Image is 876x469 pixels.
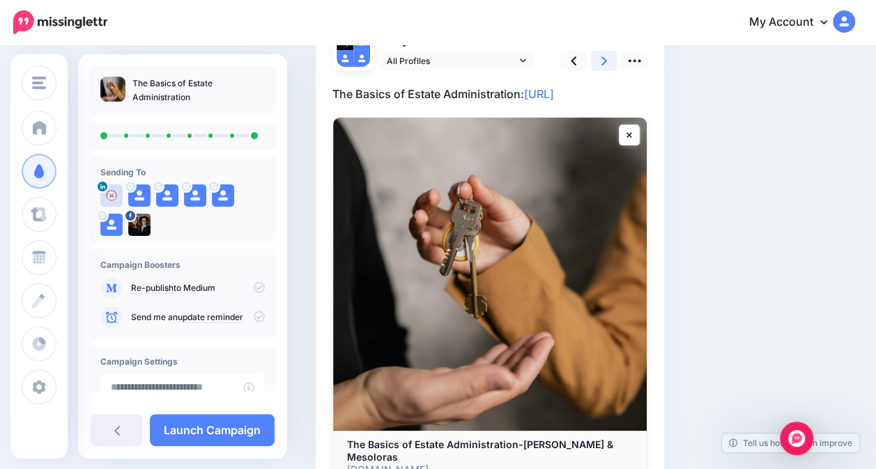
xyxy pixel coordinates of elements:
div: Open Intercom Messenger [780,422,813,455]
a: Tell us how we can improve [722,434,859,452]
a: All Profiles [380,51,533,71]
img: 094a74205ffe9e07ef1c453d7069ae18_thumb.jpg [100,77,125,102]
span: 0 [410,32,418,47]
h4: Sending To [100,167,265,177]
img: user_default_image.png [100,184,123,207]
img: user_default_image.png [100,214,123,236]
img: user_default_image.png [212,184,234,207]
a: Re-publish [131,283,174,294]
img: user_default_image.png [128,184,151,207]
p: The Basics of Estate Administration: [332,85,647,103]
h4: Campaign Boosters [100,260,265,270]
a: [URL] [524,87,554,101]
span: All Profiles [387,54,516,68]
img: 314356573_490323109780866_7339549813662488625_n-bsa151520.jpg [128,214,151,236]
img: user_default_image.png [337,50,353,67]
a: update reminder [178,312,243,323]
img: menu.png [32,77,46,89]
h4: Campaign Settings [100,356,265,367]
a: My Account [735,6,855,40]
img: user_default_image.png [184,184,206,207]
img: user_default_image.png [353,50,370,67]
p: to Medium [131,282,265,294]
img: user_default_image.png [156,184,178,207]
p: The Basics of Estate Administration [132,77,265,104]
img: Missinglettr [13,10,107,34]
b: The Basics of Estate Administration-[PERSON_NAME] & Mesoloras [347,438,613,463]
p: Send me an [131,311,265,324]
img: The Basics of Estate Administration-Dutton Casey & Mesoloras [333,118,647,431]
